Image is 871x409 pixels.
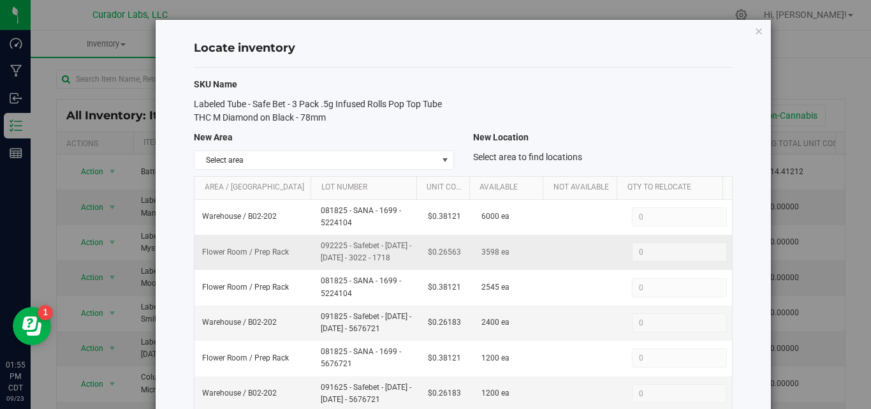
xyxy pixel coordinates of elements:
[321,182,412,193] a: Lot Number
[428,352,461,364] span: $0.38121
[321,275,413,299] span: 081825 - SANA - 1699 - 5224104
[479,182,538,193] a: Available
[13,307,51,345] iframe: Resource center
[321,311,413,335] span: 091825 - Safebet - [DATE] - [DATE] - 5676721
[202,246,289,258] span: Flower Room / Prep Rack
[427,182,464,193] a: Unit Cost
[481,352,509,364] span: 1200 ea
[473,152,582,162] span: Select area to find locations
[428,211,461,223] span: $0.38121
[437,151,453,169] span: select
[202,281,289,294] span: Flower Room / Prep Rack
[428,387,461,399] span: $0.26183
[481,211,509,223] span: 6000 ea
[481,316,509,329] span: 2400 ea
[321,205,413,229] span: 081825 - SANA - 1699 - 5224104
[194,151,437,169] span: Select area
[38,305,53,320] iframe: Resource center unread badge
[481,281,509,294] span: 2545 ea
[481,387,509,399] span: 1200 ea
[553,182,612,193] a: Not Available
[428,316,461,329] span: $0.26183
[321,240,413,264] span: 092225 - Safebet - [DATE] - [DATE] - 3022 - 1718
[321,346,413,370] span: 081825 - SANA - 1699 - 5676721
[194,79,237,89] span: SKU Name
[202,211,277,223] span: Warehouse / B02-202
[194,132,233,142] span: New Area
[205,182,306,193] a: Area / [GEOGRAPHIC_DATA]
[473,132,529,142] span: New Location
[428,281,461,294] span: $0.38121
[194,99,442,123] span: Labeled Tube - Safe Bet - 3 Pack .5g Infused Rolls Pop Top Tube THC M Diamond on Black - 78mm
[428,246,461,258] span: $0.26563
[627,182,718,193] a: Qty to Relocate
[202,316,277,329] span: Warehouse / B02-202
[202,352,289,364] span: Flower Room / Prep Rack
[194,40,733,57] h4: Locate inventory
[481,246,509,258] span: 3598 ea
[321,382,413,406] span: 091625 - Safebet - [DATE] - [DATE] - 5676721
[202,387,277,399] span: Warehouse / B02-202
